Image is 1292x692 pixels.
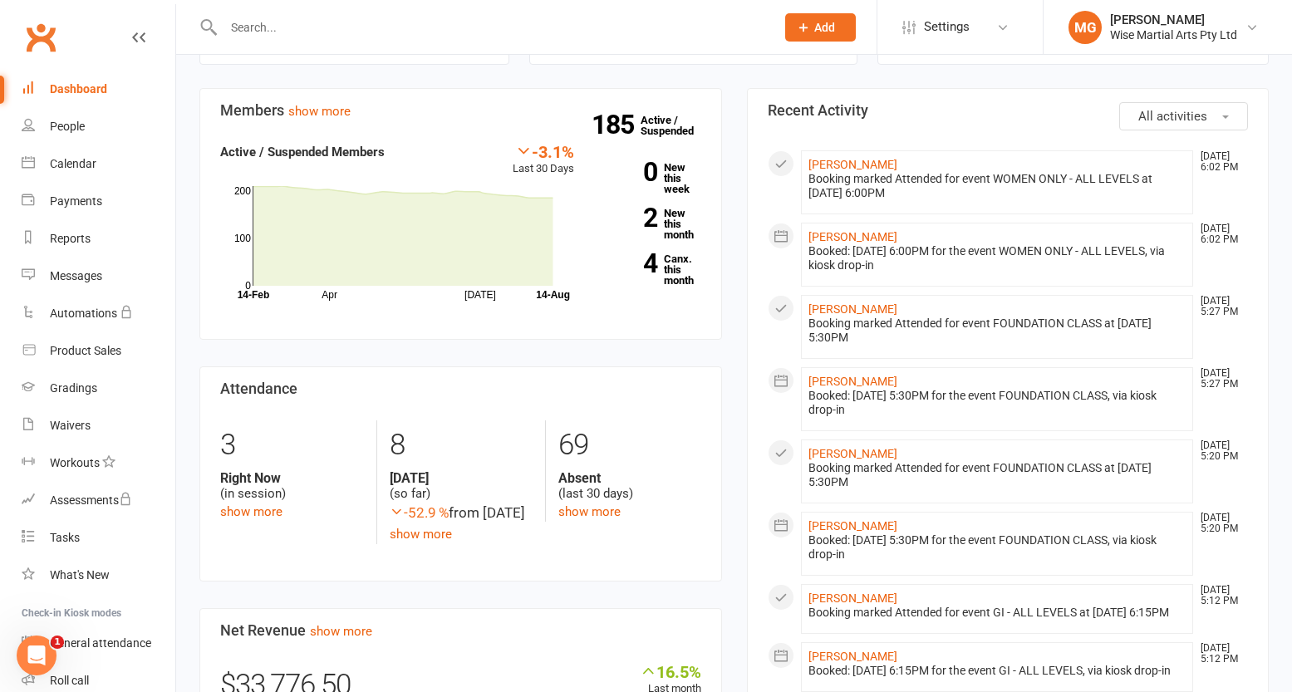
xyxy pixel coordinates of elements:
div: Booked: [DATE] 5:30PM for the event FOUNDATION CLASS, via kiosk drop-in [808,533,1186,562]
a: Gradings [22,370,175,407]
a: [PERSON_NAME] [808,519,897,532]
strong: 0 [599,160,657,184]
div: Tasks [50,531,80,544]
div: [PERSON_NAME] [1110,12,1237,27]
div: Dashboard [50,82,107,96]
a: General attendance kiosk mode [22,625,175,662]
strong: 2 [599,205,657,230]
a: Assessments [22,482,175,519]
span: 1 [51,636,64,649]
a: Tasks [22,519,175,557]
input: Search... [219,16,764,39]
a: Product Sales [22,332,175,370]
div: Wise Martial Arts Pty Ltd [1110,27,1237,42]
a: show more [558,504,621,519]
h3: Attendance [220,380,701,397]
div: Reports [50,232,91,245]
a: [PERSON_NAME] [808,375,897,388]
strong: Absent [558,470,701,486]
a: [PERSON_NAME] [808,447,897,460]
a: [PERSON_NAME] [808,302,897,316]
a: show more [220,504,282,519]
div: Gradings [50,381,97,395]
a: [PERSON_NAME] [808,158,897,171]
div: Booking marked Attended for event GI - ALL LEVELS at [DATE] 6:15PM [808,606,1186,620]
time: [DATE] 5:20 PM [1192,513,1247,534]
div: 8 [390,420,533,470]
h3: Recent Activity [768,102,1249,119]
strong: 185 [592,112,641,137]
div: Calendar [50,157,96,170]
div: Waivers [50,419,91,432]
a: Reports [22,220,175,258]
a: [PERSON_NAME] [808,591,897,605]
a: Messages [22,258,175,295]
time: [DATE] 5:12 PM [1192,643,1247,665]
span: Settings [924,8,970,46]
div: (so far) [390,470,533,502]
time: [DATE] 6:02 PM [1192,151,1247,173]
a: Clubworx [20,17,61,58]
a: Payments [22,183,175,220]
time: [DATE] 6:02 PM [1192,223,1247,245]
div: 16.5% [640,662,701,680]
div: General attendance [50,636,151,650]
a: 185Active / Suspended [641,102,714,149]
div: MG [1068,11,1102,44]
div: Roll call [50,674,89,687]
div: Messages [50,269,102,282]
strong: Right Now [220,470,364,486]
button: Add [785,13,856,42]
div: Booked: [DATE] 6:00PM for the event WOMEN ONLY - ALL LEVELS, via kiosk drop-in [808,244,1186,272]
a: show more [288,104,351,119]
a: Automations [22,295,175,332]
strong: [DATE] [390,470,533,486]
div: Product Sales [50,344,121,357]
div: People [50,120,85,133]
span: All activities [1138,109,1207,124]
div: Booking marked Attended for event FOUNDATION CLASS at [DATE] 5:30PM [808,317,1186,345]
a: People [22,108,175,145]
div: 69 [558,420,701,470]
a: show more [310,624,372,639]
div: 3 [220,420,364,470]
div: (last 30 days) [558,470,701,502]
div: Last 30 Days [513,142,574,178]
a: [PERSON_NAME] [808,230,897,243]
div: What's New [50,568,110,582]
div: (in session) [220,470,364,502]
button: All activities [1119,102,1248,130]
time: [DATE] 5:27 PM [1192,368,1247,390]
div: Automations [50,307,117,320]
div: Payments [50,194,102,208]
div: Workouts [50,456,100,469]
div: Assessments [50,493,132,507]
strong: Active / Suspended Members [220,145,385,160]
h3: Members [220,102,701,119]
span: -52.9 % [390,504,449,521]
a: show more [390,527,452,542]
time: [DATE] 5:12 PM [1192,585,1247,606]
a: Dashboard [22,71,175,108]
div: Booking marked Attended for event WOMEN ONLY - ALL LEVELS at [DATE] 6:00PM [808,172,1186,200]
a: 0New this week [599,162,700,194]
div: -3.1% [513,142,574,160]
span: Add [814,21,835,34]
div: Booked: [DATE] 6:15PM for the event GI - ALL LEVELS, via kiosk drop-in [808,664,1186,678]
time: [DATE] 5:27 PM [1192,296,1247,317]
div: Booked: [DATE] 5:30PM for the event FOUNDATION CLASS, via kiosk drop-in [808,389,1186,417]
div: from [DATE] [390,502,533,524]
a: Workouts [22,444,175,482]
a: 4Canx. this month [599,253,700,286]
h3: Net Revenue [220,622,701,639]
div: Booking marked Attended for event FOUNDATION CLASS at [DATE] 5:30PM [808,461,1186,489]
a: Waivers [22,407,175,444]
time: [DATE] 5:20 PM [1192,440,1247,462]
a: What's New [22,557,175,594]
strong: 4 [599,251,657,276]
a: Calendar [22,145,175,183]
a: 2New this month [599,208,700,240]
iframe: Intercom live chat [17,636,56,675]
a: [PERSON_NAME] [808,650,897,663]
